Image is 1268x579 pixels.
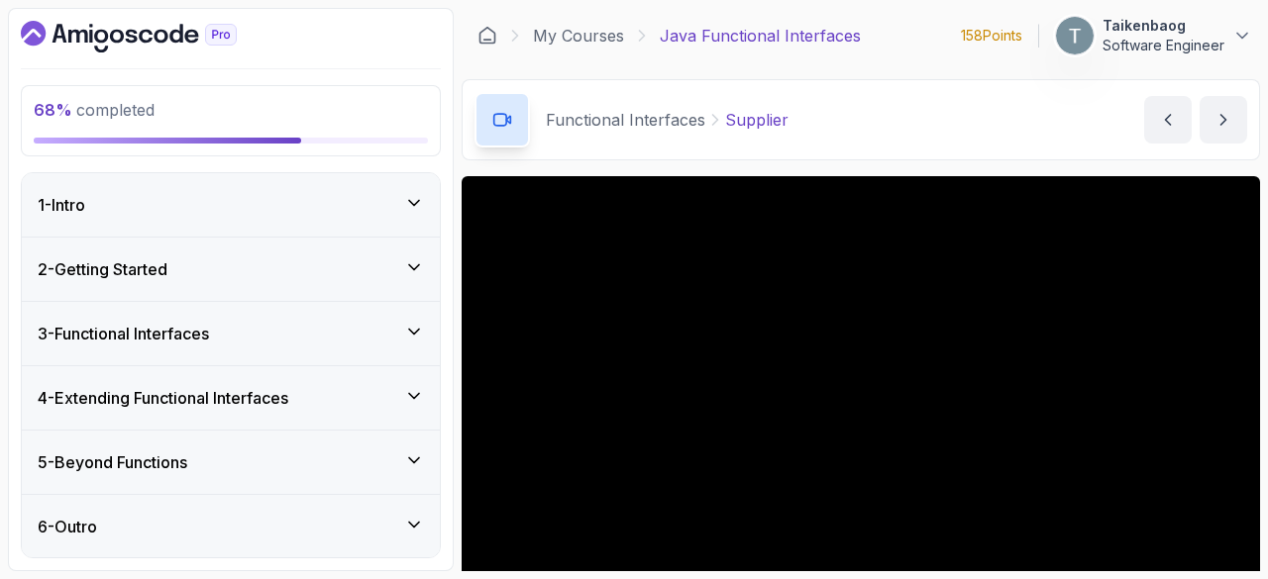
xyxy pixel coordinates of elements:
[38,193,85,217] h3: 1 - Intro
[22,238,440,301] button: 2-Getting Started
[1103,36,1224,55] p: Software Engineer
[38,322,209,345] h3: 3 - Functional Interfaces
[533,24,624,48] a: My Courses
[22,173,440,237] button: 1-Intro
[22,431,440,494] button: 5-Beyond Functions
[1056,17,1094,54] img: user profile image
[961,26,1022,46] p: 158 Points
[22,495,440,558] button: 6-Outro
[660,24,861,48] p: Java Functional Interfaces
[38,515,97,538] h3: 6 - Outro
[1055,16,1252,55] button: user profile imageTaikenbaogSoftware Engineer
[22,366,440,430] button: 4-Extending Functional Interfaces
[38,257,167,281] h3: 2 - Getting Started
[546,108,705,132] p: Functional Interfaces
[22,302,440,365] button: 3-Functional Interfaces
[34,100,72,120] span: 68 %
[1144,96,1192,144] button: previous content
[38,450,187,474] h3: 5 - Beyond Functions
[34,100,155,120] span: completed
[1103,16,1224,36] p: Taikenbaog
[725,108,789,132] p: Supplier
[477,26,497,46] a: Dashboard
[21,21,282,52] a: Dashboard
[1200,96,1247,144] button: next content
[38,386,288,410] h3: 4 - Extending Functional Interfaces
